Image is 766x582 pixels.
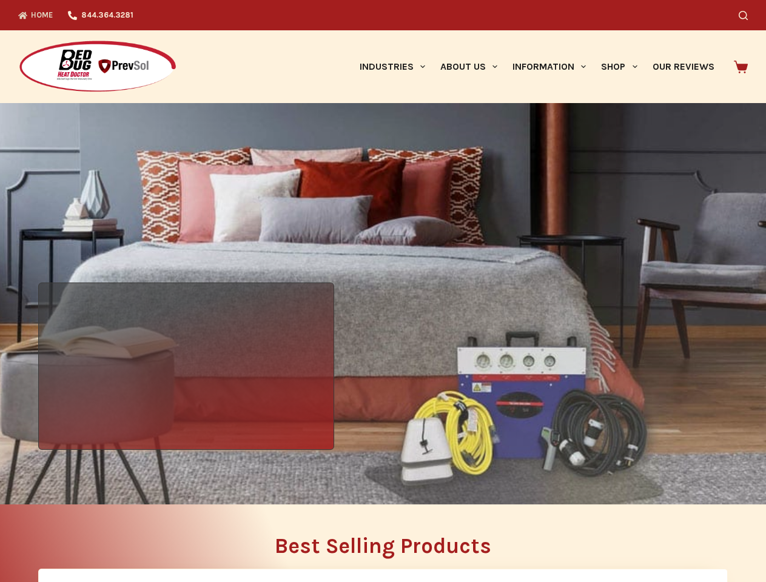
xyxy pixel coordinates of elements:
[38,535,728,557] h2: Best Selling Products
[432,30,505,103] a: About Us
[18,40,177,94] img: Prevsol/Bed Bug Heat Doctor
[594,30,645,103] a: Shop
[645,30,722,103] a: Our Reviews
[352,30,432,103] a: Industries
[739,11,748,20] button: Search
[352,30,722,103] nav: Primary
[505,30,594,103] a: Information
